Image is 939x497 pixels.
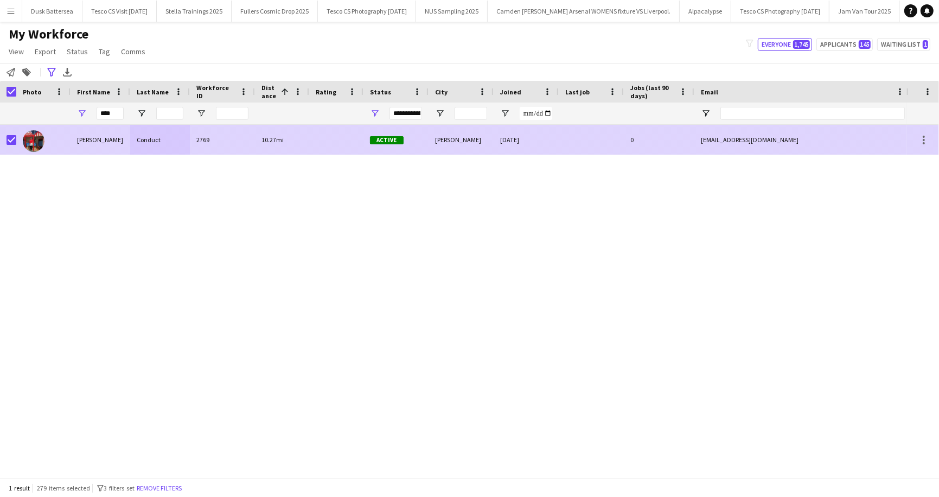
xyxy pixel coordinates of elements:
[731,1,829,22] button: Tesco CS Photography [DATE]
[416,1,488,22] button: NUS Sampling 2025
[61,66,74,79] app-action-btn: Export XLSX
[117,44,150,59] a: Comms
[77,88,110,96] span: First Name
[156,107,183,120] input: Last Name Filter Input
[793,40,810,49] span: 1,745
[370,88,391,96] span: Status
[680,1,731,22] button: Alpacalypse
[316,88,336,96] span: Rating
[701,88,718,96] span: Email
[97,107,124,120] input: First Name Filter Input
[429,125,494,155] div: [PERSON_NAME]
[190,125,255,155] div: 2769
[157,1,232,22] button: Stella Trainings 2025
[694,125,911,155] div: [EMAIL_ADDRESS][DOMAIN_NAME]
[22,1,82,22] button: Dusk Battersea
[261,84,277,100] span: Distance
[624,125,694,155] div: 0
[261,136,284,144] span: 10.27mi
[565,88,590,96] span: Last job
[370,109,380,118] button: Open Filter Menu
[137,88,169,96] span: Last Name
[62,44,92,59] a: Status
[4,66,17,79] app-action-btn: Notify workforce
[370,136,404,144] span: Active
[23,88,41,96] span: Photo
[82,1,157,22] button: Tesco CS Visit [DATE]
[135,482,184,494] button: Remove filters
[630,84,675,100] span: Jobs (last 90 days)
[35,47,56,56] span: Export
[455,107,487,120] input: City Filter Input
[4,44,28,59] a: View
[435,109,445,118] button: Open Filter Menu
[500,88,521,96] span: Joined
[77,109,87,118] button: Open Filter Menu
[829,1,900,22] button: Jam Van Tour 2025
[520,107,552,120] input: Joined Filter Input
[94,44,114,59] a: Tag
[67,47,88,56] span: Status
[435,88,448,96] span: City
[99,47,110,56] span: Tag
[488,1,680,22] button: Camden [PERSON_NAME] Arsenal WOMENS fixture VS Liverpool.
[216,107,248,120] input: Workforce ID Filter Input
[923,40,928,49] span: 1
[30,44,60,59] a: Export
[494,125,559,155] div: [DATE]
[37,484,90,492] span: 279 items selected
[9,47,24,56] span: View
[121,47,145,56] span: Comms
[701,109,711,118] button: Open Filter Menu
[130,125,190,155] div: Conduct
[20,66,33,79] app-action-btn: Add to tag
[500,109,510,118] button: Open Filter Menu
[196,109,206,118] button: Open Filter Menu
[859,40,871,49] span: 145
[877,38,930,51] button: Waiting list1
[720,107,905,120] input: Email Filter Input
[137,109,146,118] button: Open Filter Menu
[9,26,88,42] span: My Workforce
[196,84,235,100] span: Workforce ID
[318,1,416,22] button: Tesco CS Photography [DATE]
[232,1,318,22] button: Fullers Cosmic Drop 2025
[45,66,58,79] app-action-btn: Advanced filters
[71,125,130,155] div: [PERSON_NAME]
[104,484,135,492] span: 3 filters set
[23,130,44,152] img: Toni Conduct
[758,38,812,51] button: Everyone1,745
[816,38,873,51] button: Applicants145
